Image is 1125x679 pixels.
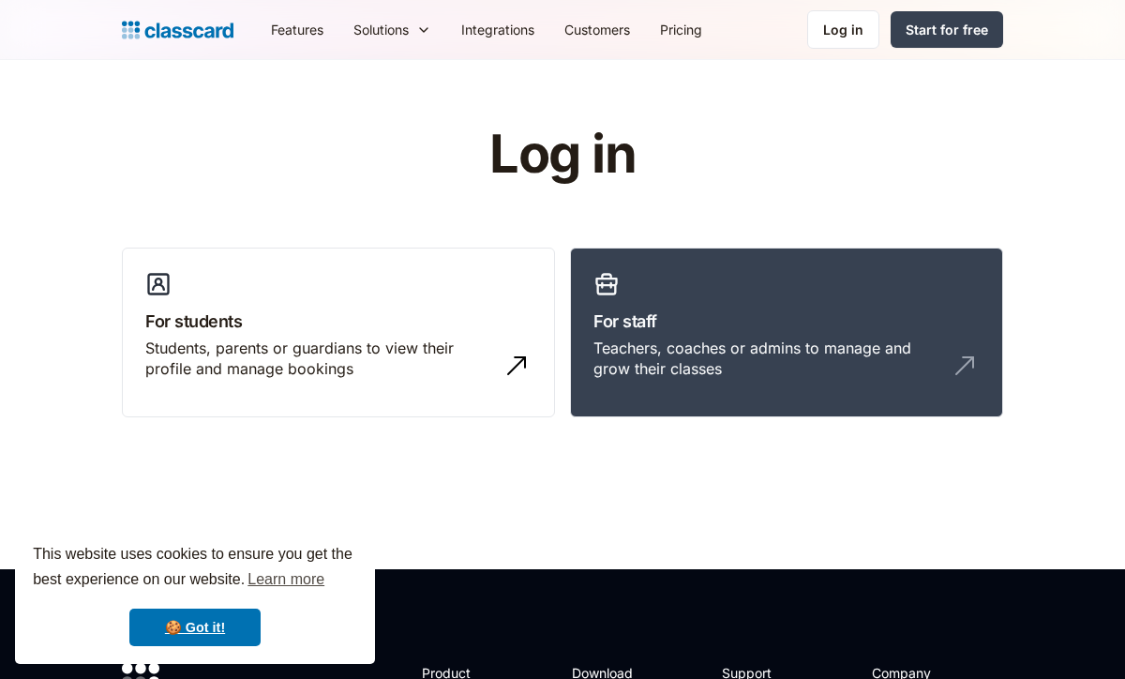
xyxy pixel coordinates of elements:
[245,566,327,594] a: learn more about cookies
[645,8,717,51] a: Pricing
[353,20,409,39] div: Solutions
[906,20,988,39] div: Start for free
[122,17,233,43] a: home
[145,338,494,380] div: Students, parents or guardians to view their profile and manage bookings
[33,543,357,594] span: This website uses cookies to ensure you get the best experience on our website.
[570,248,1003,418] a: For staffTeachers, coaches or admins to manage and grow their classes
[549,8,645,51] a: Customers
[338,8,446,51] div: Solutions
[823,20,863,39] div: Log in
[122,248,555,418] a: For studentsStudents, parents or guardians to view their profile and manage bookings
[593,338,942,380] div: Teachers, coaches or admins to manage and grow their classes
[593,309,980,334] h3: For staff
[265,126,861,184] h1: Log in
[256,8,338,51] a: Features
[129,609,261,646] a: dismiss cookie message
[145,309,532,334] h3: For students
[446,8,549,51] a: Integrations
[807,10,879,49] a: Log in
[15,525,375,664] div: cookieconsent
[891,11,1003,48] a: Start for free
